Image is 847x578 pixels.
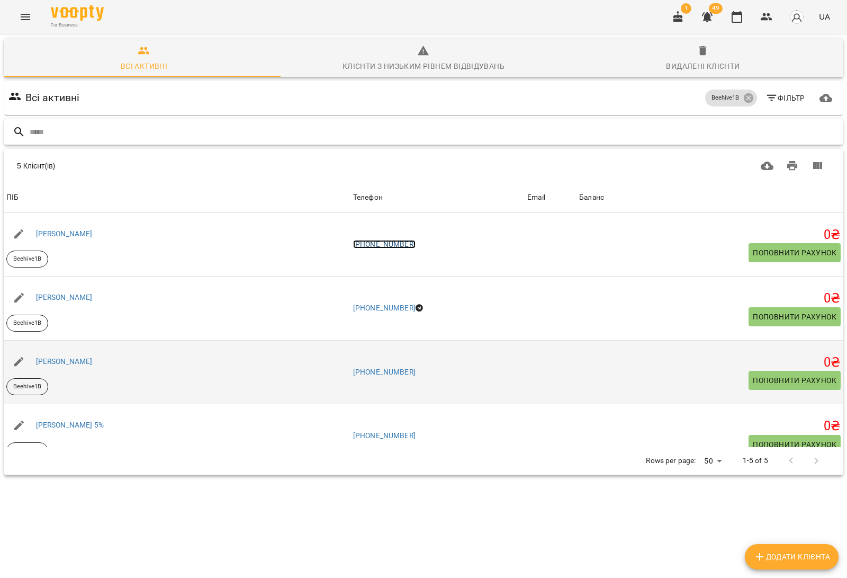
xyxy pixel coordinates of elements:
[646,456,696,466] p: Rows per page:
[745,544,839,570] button: Додати клієнта
[789,10,804,24] img: avatar_s.png
[579,418,841,434] h5: 0 ₴
[36,421,104,429] a: [PERSON_NAME] 5%
[36,357,93,366] a: [PERSON_NAME]
[6,378,48,395] div: Beehive1B
[36,229,93,238] a: [PERSON_NAME]
[51,5,104,21] img: Voopty Logo
[681,3,691,14] span: 1
[815,7,834,26] button: UA
[343,60,504,73] div: Клієнти з низьким рівнем відвідувань
[13,319,41,328] p: Beehive1B
[749,307,841,326] button: Поповнити рахунок
[754,153,780,179] button: Завантажити CSV
[761,88,809,108] button: Фільтр
[25,90,80,106] h6: Всі активні
[51,22,104,29] span: For Business
[6,442,48,459] div: Beehive1B
[743,456,768,466] p: 1-5 of 5
[6,315,48,332] div: Beehive1B
[709,3,723,14] span: 49
[819,11,830,22] span: UA
[6,191,349,204] span: ПІБ
[353,431,416,440] a: [PHONE_NUMBER]
[13,447,41,456] p: Beehive1B
[579,191,841,204] span: Баланс
[579,354,841,371] h5: 0 ₴
[36,293,93,301] a: [PERSON_NAME]
[353,191,383,204] div: Телефон
[753,550,830,563] span: Додати клієнта
[353,304,416,312] a: [PHONE_NUMBER]
[13,383,41,392] p: Beehive1B
[579,227,841,243] h5: 0 ₴
[705,90,757,106] div: Beehive1B
[353,240,416,248] a: [PHONE_NUMBER]
[4,149,843,183] div: Table Toolbar
[527,191,575,204] span: Email
[753,438,836,451] span: Поповнити рахунок
[780,153,805,179] button: Друк
[17,161,405,171] div: 5 Клієнт(ів)
[749,435,841,454] button: Поповнити рахунок
[765,92,805,104] span: Фільтр
[805,153,830,179] button: Вигляд колонок
[753,246,836,259] span: Поповнити рахунок
[13,255,41,264] p: Beehive1B
[753,374,836,387] span: Поповнити рахунок
[121,60,167,73] div: Всі активні
[6,251,48,268] div: Beehive1B
[749,243,841,262] button: Поповнити рахунок
[579,290,841,307] h5: 0 ₴
[711,94,740,103] p: Beehive1B
[527,191,545,204] div: Email
[527,191,545,204] div: Sort
[579,191,604,204] div: Баланс
[353,368,416,376] a: [PHONE_NUMBER]
[700,453,725,469] div: 50
[6,191,19,204] div: ПІБ
[666,60,740,73] div: Видалені клієнти
[6,191,19,204] div: Sort
[753,310,836,323] span: Поповнити рахунок
[749,371,841,390] button: Поповнити рахунок
[353,191,523,204] span: Телефон
[579,191,604,204] div: Sort
[353,191,383,204] div: Sort
[13,4,38,30] button: Menu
